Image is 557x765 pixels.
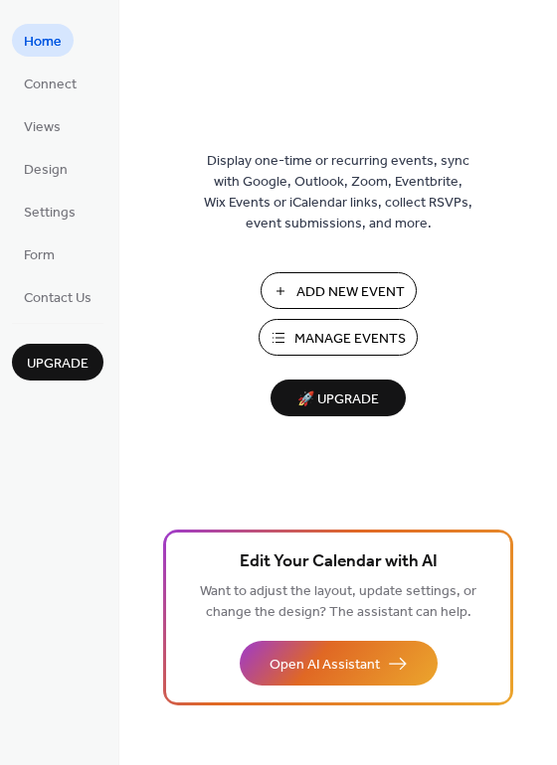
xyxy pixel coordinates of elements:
[24,245,55,266] span: Form
[240,641,438,686] button: Open AI Assistant
[240,548,438,576] span: Edit Your Calendar with AI
[12,237,67,270] a: Form
[12,24,74,57] a: Home
[296,282,405,303] span: Add New Event
[24,203,76,224] span: Settings
[24,32,62,53] span: Home
[24,117,61,138] span: Views
[24,160,68,181] span: Design
[294,329,406,350] span: Manage Events
[24,75,77,95] span: Connect
[271,380,406,416] button: 🚀 Upgrade
[282,386,394,413] span: 🚀 Upgrade
[12,152,80,185] a: Design
[12,195,88,228] a: Settings
[200,578,476,626] span: Want to adjust the layout, update settings, or change the design? The assistant can help.
[12,67,89,99] a: Connect
[261,272,417,309] button: Add New Event
[12,344,103,381] button: Upgrade
[12,109,73,142] a: Views
[259,319,418,356] button: Manage Events
[12,280,103,313] a: Contact Us
[270,655,380,676] span: Open AI Assistant
[27,354,89,375] span: Upgrade
[24,288,92,309] span: Contact Us
[204,151,472,234] span: Display one-time or recurring events, sync with Google, Outlook, Zoom, Eventbrite, Wix Events or ...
